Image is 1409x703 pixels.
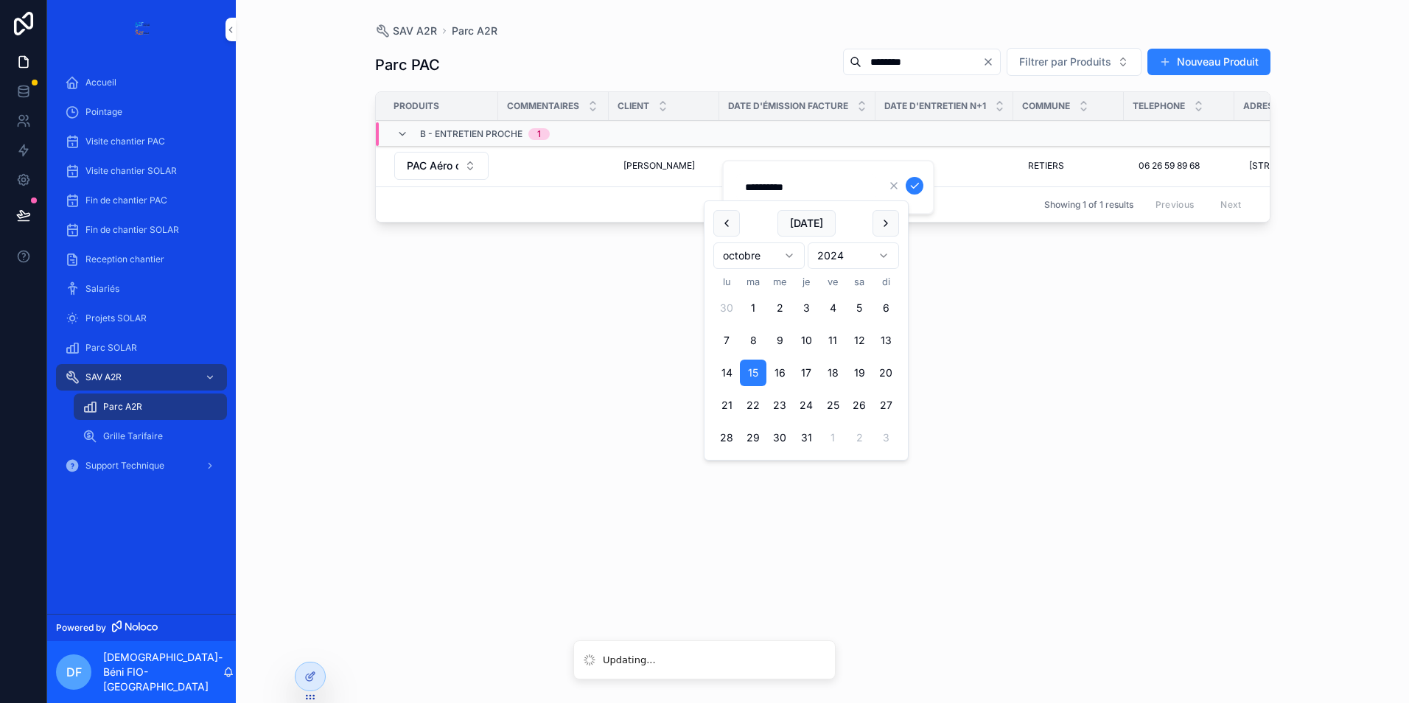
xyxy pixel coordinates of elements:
button: Select Button [394,152,489,180]
button: dimanche 3 novembre 2024 [873,424,899,451]
span: SAV A2R [85,371,122,383]
span: RETIERS [1028,160,1064,172]
a: Projets SOLAR [56,305,227,332]
span: Adresse [1243,100,1284,112]
div: Updating... [603,653,656,668]
button: dimanche 13 octobre 2024 [873,327,899,354]
span: Date d'émission facture [728,100,848,112]
span: Telephone [1133,100,1185,112]
a: Fin de chantier PAC [56,187,227,214]
a: Grille Tarifaire [74,423,227,450]
button: vendredi 1 novembre 2024 [819,424,846,451]
table: octobre 2024 [713,275,899,451]
span: Salariés [85,283,119,295]
button: mercredi 23 octobre 2024 [766,392,793,419]
span: PAC Aéro ou Géo [407,158,458,173]
a: Parc A2R [74,394,227,420]
span: SAV A2R [393,24,437,38]
th: vendredi [819,275,846,289]
a: Visite chantier PAC [56,128,227,155]
span: Projets SOLAR [85,312,147,324]
button: lundi 14 octobre 2024 [713,360,740,386]
button: dimanche 27 octobre 2024 [873,392,899,419]
button: vendredi 25 octobre 2024 [819,392,846,419]
span: Showing 1 of 1 results [1044,199,1133,211]
span: Visite chantier SOLAR [85,165,177,177]
a: Parc SOLAR [56,335,227,361]
button: mercredi 16 octobre 2024 [766,360,793,386]
button: vendredi 4 octobre 2024 [819,295,846,321]
th: samedi [846,275,873,289]
button: lundi 30 septembre 2024 [713,295,740,321]
a: Powered by [47,614,236,641]
span: Filtrer par Produits [1019,55,1111,69]
button: lundi 28 octobre 2024 [713,424,740,451]
span: Commune [1022,100,1070,112]
a: Support Technique [56,452,227,479]
a: Reception chantier [56,246,227,273]
span: b - entretien proche [420,128,522,140]
button: samedi 26 octobre 2024 [846,392,873,419]
span: Commentaires [507,100,579,112]
span: Reception chantier [85,253,164,265]
button: mardi 15 octobre 2024, selected [740,360,766,386]
button: mercredi 2 octobre 2024 [766,295,793,321]
button: Select Button [1007,48,1141,76]
button: Nouveau Produit [1147,49,1270,75]
span: Pointage [85,106,122,118]
a: SAV A2R [375,24,437,38]
a: Salariés [56,276,227,302]
button: mercredi 30 octobre 2024 [766,424,793,451]
span: [PERSON_NAME] [623,160,695,172]
div: 1 [537,128,541,140]
span: Support Technique [85,460,164,472]
a: Fin de chantier SOLAR [56,217,227,243]
span: Date d'entretien n+1 [884,100,986,112]
span: Fin de chantier PAC [85,195,167,206]
button: [DATE] [777,210,836,237]
button: mardi 1 octobre 2024 [740,295,766,321]
span: Parc SOLAR [85,342,137,354]
button: jeudi 24 octobre 2024 [793,392,819,419]
a: SAV A2R [56,364,227,391]
div: scrollable content [47,59,236,498]
th: lundi [713,275,740,289]
a: Accueil [56,69,227,96]
span: Client [618,100,649,112]
button: jeudi 3 octobre 2024 [793,295,819,321]
span: Grille Tarifaire [103,430,163,442]
a: Parc A2R [452,24,497,38]
th: jeudi [793,275,819,289]
button: jeudi 10 octobre 2024 [793,327,819,354]
span: Visite chantier PAC [85,136,165,147]
span: Parc A2R [103,401,142,413]
button: samedi 2 novembre 2024 [846,424,873,451]
button: vendredi 11 octobre 2024 [819,327,846,354]
span: Fin de chantier SOLAR [85,224,179,236]
button: mercredi 9 octobre 2024 [766,327,793,354]
span: DF [66,663,82,681]
button: jeudi 31 octobre 2024 [793,424,819,451]
button: dimanche 6 octobre 2024 [873,295,899,321]
button: mardi 22 octobre 2024 [740,392,766,419]
button: dimanche 20 octobre 2024 [873,360,899,386]
button: mardi 29 octobre 2024 [740,424,766,451]
h1: Parc PAC [375,55,440,75]
button: lundi 21 octobre 2024 [713,392,740,419]
button: lundi 7 octobre 2024 [713,327,740,354]
button: vendredi 18 octobre 2024 [819,360,846,386]
span: Accueil [85,77,116,88]
button: mardi 8 octobre 2024 [740,327,766,354]
a: Visite chantier SOLAR [56,158,227,184]
span: [STREET_ADDRESS] [1249,160,1334,172]
span: Produits [394,100,439,112]
img: App logo [130,18,153,41]
th: dimanche [873,275,899,289]
button: Clear [982,56,1000,68]
th: mercredi [766,275,793,289]
button: samedi 5 octobre 2024 [846,295,873,321]
p: [DEMOGRAPHIC_DATA]-Béni FIO-[GEOGRAPHIC_DATA] [103,650,223,694]
span: 06 26 59 89 68 [1139,160,1200,172]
